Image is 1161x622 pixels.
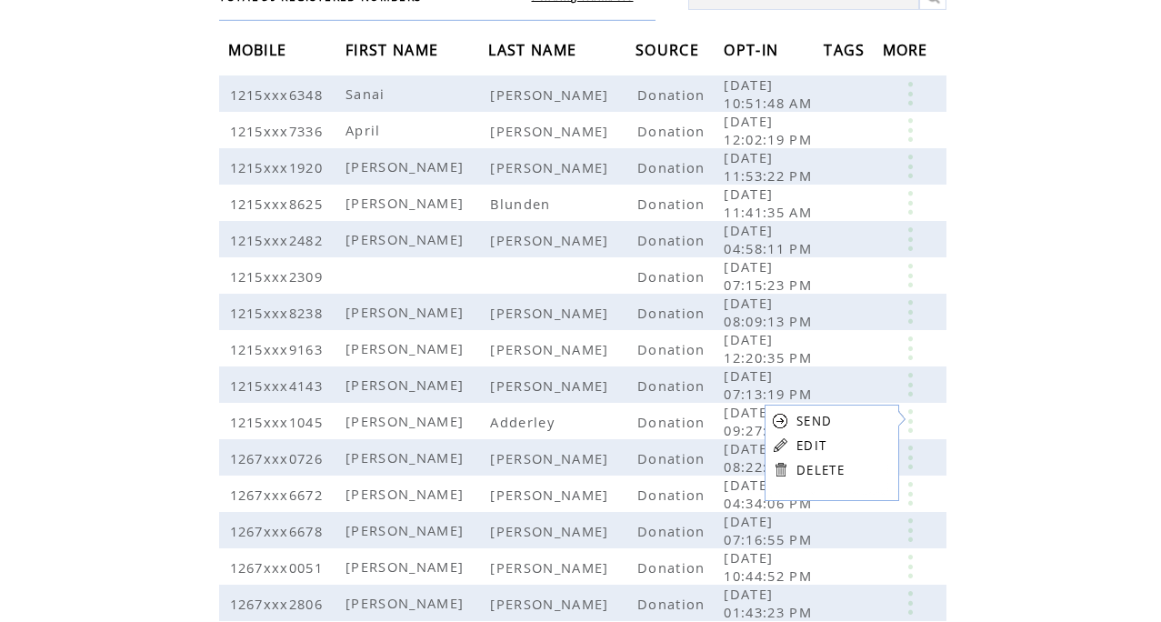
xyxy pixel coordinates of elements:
span: [PERSON_NAME] [345,412,468,430]
span: [DATE] 11:53:22 PM [724,148,816,185]
span: [PERSON_NAME] [345,230,468,248]
span: [PERSON_NAME] [345,303,468,321]
span: MORE [883,35,933,69]
span: [PERSON_NAME] [490,122,613,140]
span: MOBILE [228,35,292,69]
span: [PERSON_NAME] [490,486,613,504]
span: 1215xxx1045 [230,413,328,431]
span: [PERSON_NAME] [490,558,613,577]
span: [DATE] 04:58:11 PM [724,221,816,257]
span: [DATE] 07:16:55 PM [724,512,816,548]
span: OPT-IN [724,35,783,69]
a: TAGS [824,44,869,55]
span: Donation [637,376,710,395]
span: [PERSON_NAME] [345,557,468,576]
span: 1267xxx0051 [230,558,328,577]
a: MOBILE [228,44,292,55]
span: [DATE] 07:13:19 PM [724,366,816,403]
span: [DATE] 04:34:06 PM [724,476,816,512]
span: [DATE] 08:09:13 PM [724,294,816,330]
span: 1267xxx2806 [230,595,328,613]
span: [PERSON_NAME] [490,595,613,613]
span: 1215xxx9163 [230,340,328,358]
span: Donation [637,85,710,104]
span: 1215xxx8625 [230,195,328,213]
a: DELETE [796,462,845,478]
span: [PERSON_NAME] [345,448,468,466]
span: 1215xxx1920 [230,158,328,176]
span: Donation [637,267,710,286]
span: Donation [637,158,710,176]
span: 1267xxx0726 [230,449,328,467]
a: SEND [796,413,832,429]
span: Donation [637,231,710,249]
span: Adderley [490,413,559,431]
span: Donation [637,522,710,540]
span: [DATE] 11:41:35 AM [724,185,816,221]
span: 1215xxx4143 [230,376,328,395]
span: SOURCE [636,35,704,69]
span: [DATE] 09:27:56 PM [724,403,816,439]
span: [DATE] 10:44:52 PM [724,548,816,585]
span: [PERSON_NAME] [490,340,613,358]
span: Donation [637,304,710,322]
span: [DATE] 08:22:08 PM [724,439,816,476]
span: Sanai [345,85,390,103]
span: [PERSON_NAME] [345,376,468,394]
span: April [345,121,385,139]
span: [PERSON_NAME] [490,158,613,176]
span: [DATE] 07:15:23 PM [724,257,816,294]
span: Blunden [490,195,555,213]
span: [DATE] 01:43:23 PM [724,585,816,621]
span: [PERSON_NAME] [345,339,468,357]
a: LAST NAME [488,44,581,55]
span: 1267xxx6672 [230,486,328,504]
span: 1215xxx2482 [230,231,328,249]
span: LAST NAME [488,35,581,69]
span: [PERSON_NAME] [490,376,613,395]
span: [PERSON_NAME] [490,522,613,540]
span: 1215xxx6348 [230,85,328,104]
span: Donation [637,449,710,467]
span: Donation [637,558,710,577]
span: [PERSON_NAME] [345,521,468,539]
span: FIRST NAME [345,35,443,69]
span: [PERSON_NAME] [345,194,468,212]
span: Donation [637,413,710,431]
span: Donation [637,195,710,213]
span: TAGS [824,35,869,69]
span: [PERSON_NAME] [490,85,613,104]
span: [PERSON_NAME] [345,594,468,612]
span: 1215xxx7336 [230,122,328,140]
span: 1215xxx8238 [230,304,328,322]
a: EDIT [796,437,826,454]
a: SOURCE [636,44,704,55]
a: FIRST NAME [345,44,443,55]
span: [DATE] 10:51:48 AM [724,75,816,112]
span: Donation [637,595,710,613]
span: 1267xxx6678 [230,522,328,540]
span: [PERSON_NAME] [490,449,613,467]
span: [DATE] 12:02:19 PM [724,112,816,148]
span: 1215xxx2309 [230,267,328,286]
span: [PERSON_NAME] [490,231,613,249]
a: OPT-IN [724,44,783,55]
span: [PERSON_NAME] [345,157,468,176]
span: [PERSON_NAME] [490,304,613,322]
span: Donation [637,122,710,140]
span: Donation [637,340,710,358]
span: [PERSON_NAME] [345,485,468,503]
span: Donation [637,486,710,504]
span: [DATE] 12:20:35 PM [724,330,816,366]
